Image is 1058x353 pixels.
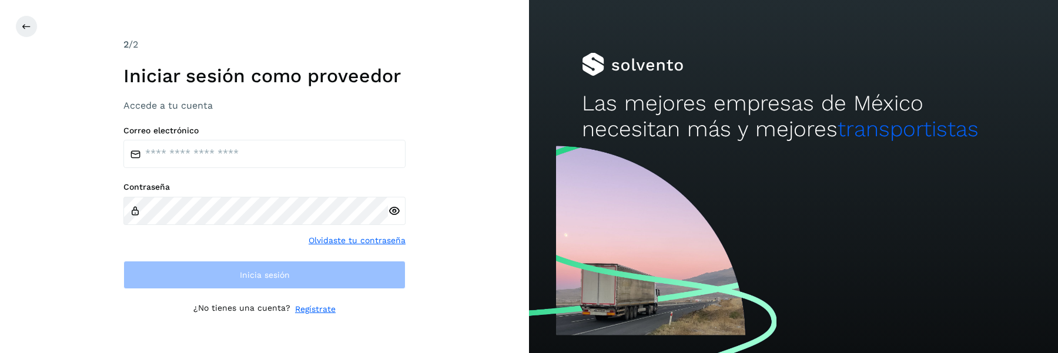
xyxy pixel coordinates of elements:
label: Contraseña [123,182,406,192]
a: Olvidaste tu contraseña [309,234,406,247]
p: ¿No tienes una cuenta? [193,303,290,315]
label: Correo electrónico [123,126,406,136]
h3: Accede a tu cuenta [123,100,406,111]
a: Regístrate [295,303,336,315]
span: transportistas [838,116,979,142]
span: 2 [123,39,129,50]
div: /2 [123,38,406,52]
span: Inicia sesión [240,271,290,279]
h2: Las mejores empresas de México necesitan más y mejores [582,90,1005,143]
h1: Iniciar sesión como proveedor [123,65,406,87]
button: Inicia sesión [123,261,406,289]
